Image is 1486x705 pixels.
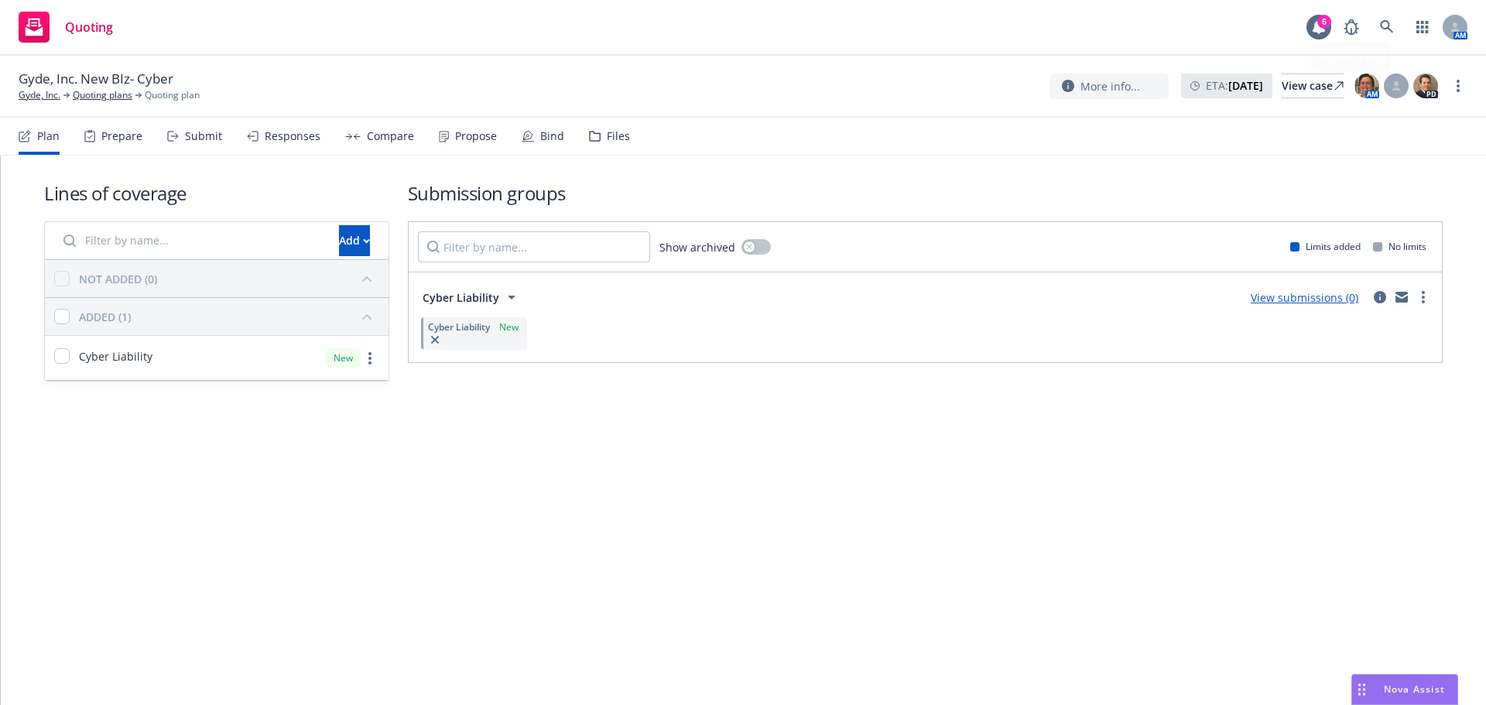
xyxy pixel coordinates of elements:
a: View case [1282,74,1344,98]
a: Search [1371,12,1402,43]
div: Submit [185,130,222,142]
span: Cyber Liability [423,289,499,306]
div: ADDED (1) [79,309,131,325]
img: photo [1354,74,1379,98]
div: Responses [265,130,320,142]
div: Bind [540,130,564,142]
a: Quoting plans [73,88,132,102]
a: more [361,349,379,368]
span: Quoting [65,21,113,33]
span: Gyde, Inc. New BIz- Cyber [19,70,173,88]
a: more [1414,288,1433,306]
div: Propose [455,130,497,142]
div: Plan [37,130,60,142]
div: Drag to move [1352,675,1371,704]
button: More info... [1049,74,1169,99]
a: more [1449,77,1467,95]
input: Filter by name... [418,231,650,262]
span: Nova Assist [1384,683,1445,696]
div: Prepare [101,130,142,142]
a: Switch app [1407,12,1438,43]
strong: [DATE] [1228,78,1263,93]
a: Report a Bug [1336,12,1367,43]
a: View submissions (0) [1251,290,1358,305]
span: Cyber Liability [79,348,152,364]
button: Nova Assist [1351,674,1458,705]
h1: Submission groups [408,180,1443,206]
span: Show archived [659,239,735,255]
a: circleInformation [1371,288,1389,306]
span: More info... [1080,78,1140,94]
div: New [496,320,522,334]
a: mail [1392,288,1411,306]
div: Compare [367,130,414,142]
span: Quoting plan [145,88,200,102]
div: Limits added [1290,240,1361,253]
a: Quoting [12,5,119,49]
div: New [326,348,361,368]
button: NOT ADDED (0) [79,266,379,291]
div: 6 [1317,15,1331,29]
div: Add [339,226,370,255]
div: No limits [1373,240,1426,253]
div: Files [607,130,630,142]
img: photo [1413,74,1438,98]
a: Gyde, Inc. [19,88,60,102]
button: Add [339,225,370,256]
span: ETA : [1206,77,1263,94]
input: Filter by name... [54,225,330,256]
div: NOT ADDED (0) [79,271,157,287]
button: Cyber Liability [418,282,526,313]
span: Cyber Liability [428,320,490,334]
button: ADDED (1) [79,304,379,329]
h1: Lines of coverage [44,180,389,206]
